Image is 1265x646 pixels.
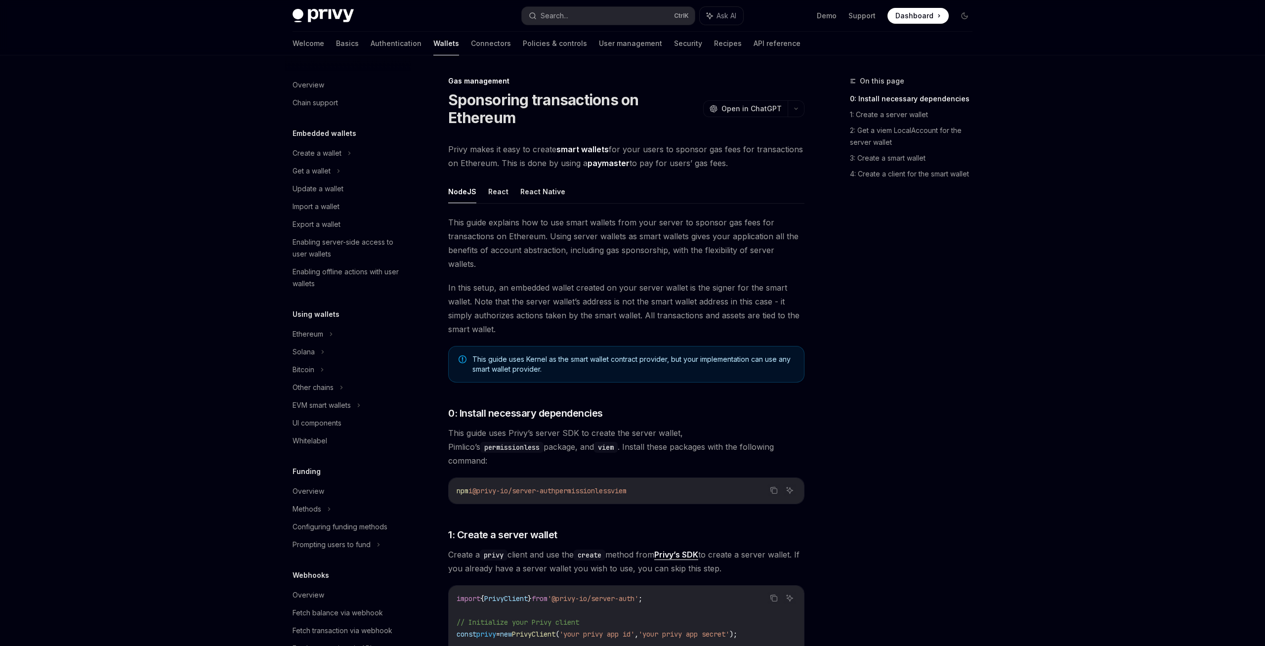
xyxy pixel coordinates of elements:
a: UI components [285,414,411,432]
a: Fetch balance via webhook [285,604,411,622]
span: 0: Install necessary dependencies [448,406,603,420]
a: paymaster [588,158,630,169]
a: Chain support [285,94,411,112]
button: Copy the contents from the code block [767,484,780,497]
a: Basics [336,32,359,55]
span: '@privy-io/server-auth' [548,594,638,603]
span: from [532,594,548,603]
a: 2: Get a viem LocalAccount for the server wallet [850,123,980,150]
span: new [500,630,512,639]
span: , [634,630,638,639]
span: In this setup, an embedded wallet created on your server wallet is the signer for the smart walle... [448,281,804,336]
h5: Webhooks [293,569,329,581]
a: Privy’s SDK [654,550,698,560]
span: Ctrl K [674,12,689,20]
a: Enabling server-side access to user wallets [285,233,411,263]
a: Import a wallet [285,198,411,215]
a: API reference [754,32,801,55]
div: Fetch transaction via webhook [293,625,392,637]
div: Export a wallet [293,218,340,230]
div: Search... [541,10,568,22]
div: Overview [293,79,324,91]
span: PrivyClient [512,630,555,639]
span: { [480,594,484,603]
strong: smart wallets [556,144,609,154]
button: React Native [520,180,565,203]
span: privy [476,630,496,639]
a: Policies & controls [523,32,587,55]
a: Wallets [433,32,459,55]
span: This guide uses Privy’s server SDK to create the server wallet, Pimlico’s package, and . Install ... [448,426,804,468]
a: Whitelabel [285,432,411,450]
div: Methods [293,503,321,515]
h1: Sponsoring transactions on Ethereum [448,91,699,127]
a: 1: Create a server wallet [850,107,980,123]
span: const [457,630,476,639]
a: Overview [285,586,411,604]
a: Dashboard [887,8,949,24]
code: viem [594,442,618,453]
div: Prompting users to fund [293,539,371,551]
div: Chain support [293,97,338,109]
a: Export a wallet [285,215,411,233]
div: Overview [293,485,324,497]
span: Ask AI [717,11,736,21]
button: NodeJS [448,180,476,203]
svg: Note [459,355,466,363]
a: Update a wallet [285,180,411,198]
button: React [488,180,508,203]
a: Overview [285,482,411,500]
a: Security [674,32,702,55]
span: i [468,486,472,495]
div: Other chains [293,382,334,393]
a: 0: Install necessary dependencies [850,91,980,107]
span: } [528,594,532,603]
a: Demo [817,11,837,21]
div: Overview [293,589,324,601]
h5: Embedded wallets [293,128,356,139]
span: This guide uses Kernel as the smart wallet contract provider, but your implementation can use any... [472,354,794,374]
a: 3: Create a smart wallet [850,150,980,166]
div: Fetch balance via webhook [293,607,383,619]
span: ; [638,594,642,603]
button: Copy the contents from the code block [767,592,780,604]
div: Create a wallet [293,147,341,159]
div: Gas management [448,76,804,86]
div: EVM smart wallets [293,399,351,411]
span: Create a client and use the method from to create a server wallet. If you already have a server w... [448,548,804,575]
div: Enabling offline actions with user wallets [293,266,405,290]
a: Overview [285,76,411,94]
span: Privy makes it easy to create for your users to sponsor gas fees for transactions on Ethereum. Th... [448,142,804,170]
button: Search...CtrlK [522,7,695,25]
button: Ask AI [783,592,796,604]
span: ); [729,630,737,639]
span: Dashboard [895,11,933,21]
span: import [457,594,480,603]
a: Connectors [471,32,511,55]
div: UI components [293,417,341,429]
button: Ask AI [783,484,796,497]
span: 1: Create a server wallet [448,528,557,542]
span: = [496,630,500,639]
span: This guide explains how to use smart wallets from your server to sponsor gas fees for transaction... [448,215,804,271]
code: privy [480,550,507,560]
span: ( [555,630,559,639]
span: PrivyClient [484,594,528,603]
div: Import a wallet [293,201,339,213]
a: Support [848,11,876,21]
span: viem [611,486,627,495]
div: Bitcoin [293,364,314,376]
span: @privy-io/server-auth [472,486,555,495]
span: On this page [860,75,904,87]
span: 'your privy app secret' [638,630,729,639]
a: Recipes [714,32,742,55]
div: Enabling server-side access to user wallets [293,236,405,260]
span: permissionless [555,486,611,495]
button: Toggle dark mode [957,8,972,24]
a: Configuring funding methods [285,518,411,536]
div: Ethereum [293,328,323,340]
div: Get a wallet [293,165,331,177]
a: User management [599,32,662,55]
h5: Using wallets [293,308,339,320]
code: create [574,550,605,560]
